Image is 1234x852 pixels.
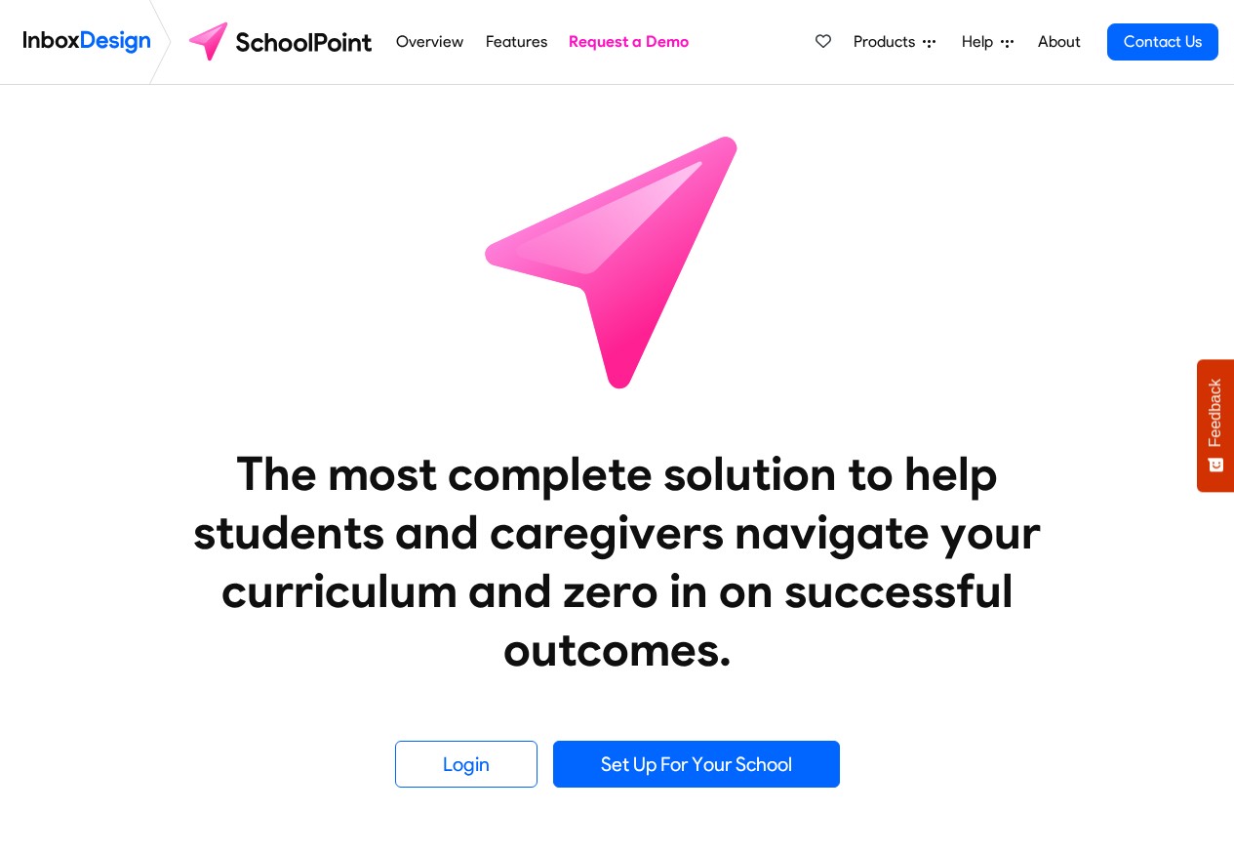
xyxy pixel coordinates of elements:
[962,30,1001,54] span: Help
[480,22,552,61] a: Features
[954,22,1021,61] a: Help
[1107,23,1218,61] a: Contact Us
[179,19,385,65] img: schoolpoint logo
[154,444,1081,678] heading: The most complete solution to help students and caregivers navigate your curriculum and zero in o...
[1207,379,1224,447] span: Feedback
[854,30,923,54] span: Products
[1197,359,1234,492] button: Feedback - Show survey
[395,741,537,788] a: Login
[442,85,793,436] img: icon_schoolpoint.svg
[553,741,840,788] a: Set Up For Your School
[846,22,943,61] a: Products
[391,22,469,61] a: Overview
[1032,22,1086,61] a: About
[564,22,695,61] a: Request a Demo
